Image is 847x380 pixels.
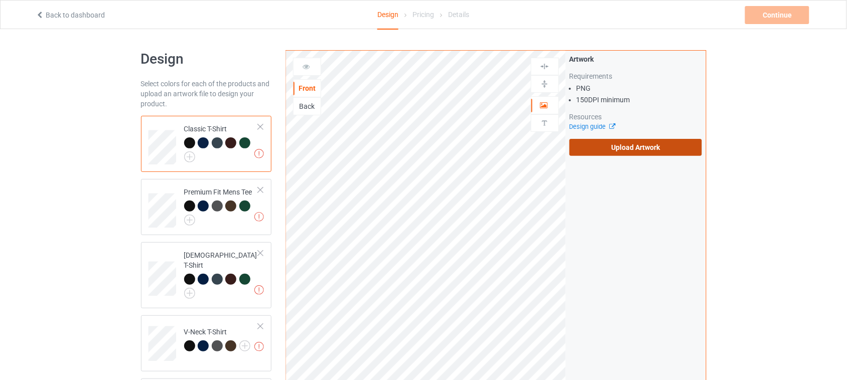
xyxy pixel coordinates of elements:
div: V-Neck T-Shirt [184,327,250,351]
h1: Design [141,50,272,68]
img: svg+xml;base64,PD94bWwgdmVyc2lvbj0iMS4wIiBlbmNvZGluZz0iVVRGLTgiPz4KPHN2ZyB3aWR0aD0iMjJweCIgaGVpZ2... [184,151,195,162]
img: svg+xml;base64,PD94bWwgdmVyc2lvbj0iMS4wIiBlbmNvZGluZz0iVVRGLTgiPz4KPHN2ZyB3aWR0aD0iMjJweCIgaGVpZ2... [239,340,250,351]
div: Pricing [412,1,434,29]
div: V-Neck T-Shirt [141,315,272,371]
img: exclamation icon [254,342,264,351]
img: svg+xml;base64,PD94bWwgdmVyc2lvbj0iMS4wIiBlbmNvZGluZz0iVVRGLTgiPz4KPHN2ZyB3aWR0aD0iMjJweCIgaGVpZ2... [184,215,195,226]
li: PNG [577,83,702,93]
div: Premium Fit Mens Tee [184,187,259,222]
a: Design guide [570,123,615,130]
div: [DEMOGRAPHIC_DATA] T-Shirt [141,242,272,308]
img: exclamation icon [254,149,264,158]
div: Premium Fit Mens Tee [141,179,272,235]
img: svg%3E%0A [540,79,549,89]
img: exclamation icon [254,285,264,295]
div: Design [377,1,398,30]
div: Select colors for each of the products and upload an artwork file to design your product. [141,79,272,109]
li: 150 DPI minimum [577,95,702,105]
label: Upload Artwork [570,139,702,156]
img: exclamation icon [254,212,264,222]
div: Artwork [570,54,702,64]
img: svg+xml;base64,PD94bWwgdmVyc2lvbj0iMS4wIiBlbmNvZGluZz0iVVRGLTgiPz4KPHN2ZyB3aWR0aD0iMjJweCIgaGVpZ2... [184,288,195,299]
div: Classic T-Shirt [141,116,272,172]
img: svg%3E%0A [540,62,549,71]
div: [DEMOGRAPHIC_DATA] T-Shirt [184,250,259,295]
img: svg%3E%0A [540,118,549,128]
div: Classic T-Shirt [184,124,259,159]
div: Resources [570,112,702,122]
div: Front [294,83,321,93]
div: Back [294,101,321,111]
a: Back to dashboard [36,11,105,19]
div: Details [449,1,470,29]
div: Requirements [570,71,702,81]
